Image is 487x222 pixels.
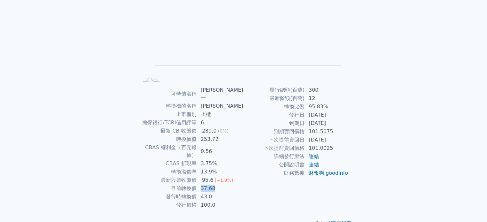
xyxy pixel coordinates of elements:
td: 100.0 [197,201,244,209]
td: , [305,169,349,177]
a: 財報狗 [309,170,324,176]
td: 可轉債名稱 [139,86,197,102]
td: 13.9% [197,168,244,176]
a: 連結 [309,162,319,168]
div: 289.0 [201,127,218,135]
span: (0%) [218,128,228,134]
td: 6 [197,119,244,127]
td: 發行總額(百萬) [244,86,305,94]
td: 101.5075 [305,127,349,136]
td: 最新餘額(百萬) [244,94,305,103]
td: 發行價格 [139,201,197,209]
td: 37.68 [197,184,244,193]
a: 連結 [309,153,319,159]
td: 43.0 [197,193,244,201]
td: 擔保銀行/TCRI信用評等 [139,119,197,127]
td: 詳細發行辦法 [244,152,305,161]
td: 下次提前賣回價格 [244,144,305,152]
td: [DATE] [305,136,349,144]
td: 最新 CB 收盤價 [139,127,197,135]
td: [DATE] [305,111,349,119]
td: 3.75% [197,159,244,168]
td: 最新股票收盤價 [139,176,197,184]
td: 12 [305,94,349,103]
td: [PERSON_NAME]一 [197,86,244,102]
td: 發行日 [244,111,305,119]
td: 轉換比例 [244,103,305,111]
td: 300 [305,86,349,94]
td: 目前轉換價 [139,184,197,193]
td: 下次提前賣回日 [244,136,305,144]
td: CBAS 折現率 [139,159,197,168]
td: [PERSON_NAME] [197,102,244,110]
td: 財務數據 [244,169,305,177]
td: 轉換溢價率 [139,168,197,176]
td: 轉換價值 [139,135,197,143]
td: 公開說明書 [244,161,305,169]
td: 95.83% [305,103,349,111]
td: CBAS 權利金（百元報價） [139,143,197,159]
a: goodinfo [326,170,348,176]
span: (+1.9%) [215,178,233,183]
td: 0.56 [197,143,244,159]
td: 轉換標的名稱 [139,102,197,110]
td: 上市櫃別 [139,110,197,119]
td: 101.0025 [305,144,349,152]
td: 到期日 [244,119,305,127]
td: [DATE] [305,119,349,127]
div: 95.6 [201,176,215,184]
td: 到期賣回價格 [244,127,305,136]
td: 上櫃 [197,110,244,119]
td: 發行時轉換價 [139,193,197,201]
td: 253.72 [197,135,244,143]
